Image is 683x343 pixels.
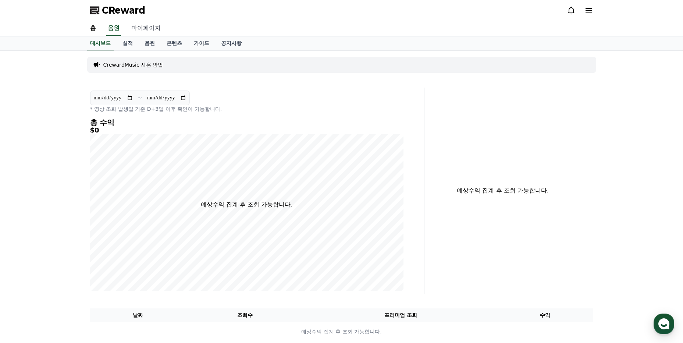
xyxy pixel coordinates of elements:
a: CrewardMusic 사용 방법 [103,61,163,68]
h5: $0 [90,127,403,134]
th: 조회수 [186,308,304,322]
a: 공지사항 [215,36,248,50]
span: CReward [102,4,145,16]
p: ~ [138,93,142,102]
a: 마이페이지 [125,21,167,36]
p: * 영상 조회 발생일 기준 D+3일 이후 확인이 가능합니다. [90,105,403,113]
span: 홈 [23,244,28,250]
a: 홈 [84,21,102,36]
a: 콘텐츠 [161,36,188,50]
a: 대화 [49,233,95,252]
a: 홈 [2,233,49,252]
th: 수익 [497,308,593,322]
a: 음원 [139,36,161,50]
span: 대화 [67,245,76,251]
a: 설정 [95,233,141,252]
p: 예상수익 집계 후 조회 가능합니다. [90,328,593,336]
a: 실적 [117,36,139,50]
th: 프리미엄 조회 [304,308,497,322]
h4: 총 수익 [90,119,403,127]
a: CReward [90,4,145,16]
a: 음원 [106,21,121,36]
a: 대시보드 [87,36,114,50]
p: 예상수익 집계 후 조회 가능합니다. [430,186,576,195]
a: 가이드 [188,36,215,50]
p: 예상수익 집계 후 조회 가능합니다. [201,200,292,209]
th: 날짜 [90,308,186,322]
span: 설정 [114,244,122,250]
